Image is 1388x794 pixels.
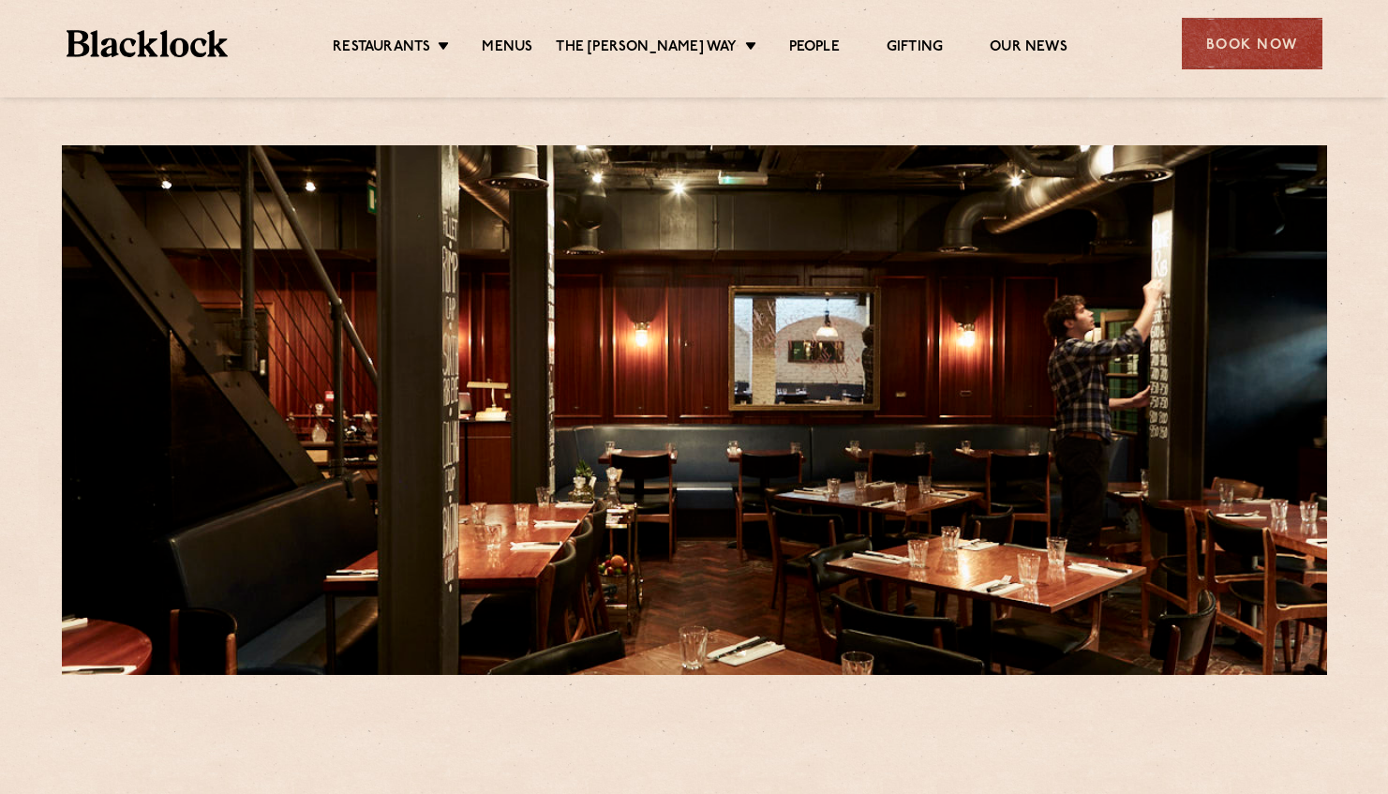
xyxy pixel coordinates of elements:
a: Menus [482,38,532,59]
div: Book Now [1182,18,1322,69]
a: Our News [990,38,1067,59]
a: People [789,38,840,59]
a: Gifting [887,38,943,59]
a: The [PERSON_NAME] Way [556,38,737,59]
a: Restaurants [333,38,430,59]
img: BL_Textured_Logo-footer-cropped.svg [67,30,229,57]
